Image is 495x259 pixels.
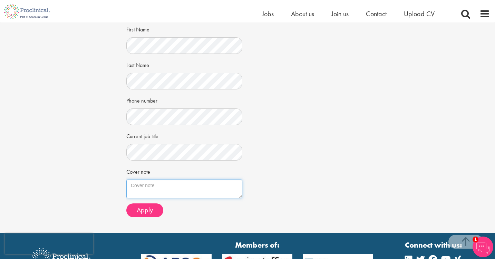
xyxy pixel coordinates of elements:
a: Join us [331,9,349,18]
label: First Name [126,23,149,34]
a: Jobs [262,9,274,18]
a: About us [291,9,314,18]
strong: Connect with us: [405,240,464,250]
img: Chatbot [473,237,493,257]
a: Upload CV [404,9,435,18]
iframe: reCAPTCHA [5,233,93,254]
strong: Members of: [141,240,373,250]
button: Apply [126,203,163,217]
label: Cover note [126,166,150,176]
label: Current job title [126,130,158,141]
span: 1 [473,237,478,242]
span: Apply [137,205,153,214]
label: Last Name [126,59,149,69]
a: Contact [366,9,387,18]
label: Phone number [126,95,157,105]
